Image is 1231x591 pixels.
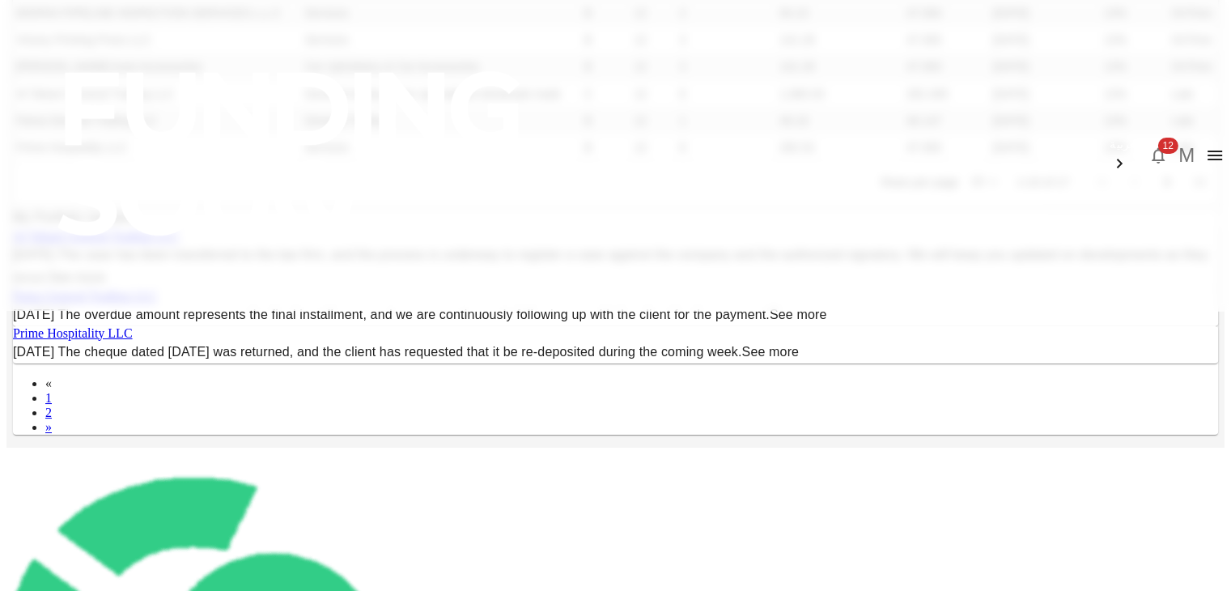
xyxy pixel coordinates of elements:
[13,345,54,359] span: [DATE]
[58,345,799,359] span: The cheque dated [DATE] was returned, and the client has requested that it be re-deposited during...
[1174,143,1199,168] button: M
[1142,139,1174,172] button: 12
[45,406,52,419] a: 2
[58,308,827,321] span: The overdue amount represents the final installment, and we are continuously following up with th...
[13,308,54,321] span: [DATE]
[741,345,799,359] a: See more
[1157,138,1178,154] span: 12
[45,391,52,405] a: 1
[770,308,827,321] a: See more
[45,376,52,390] span: Previous
[45,420,52,434] a: Next
[1110,138,1142,151] span: العربية
[45,420,52,434] span: »
[45,376,52,390] span: «
[13,326,133,340] a: Prime Hospitality LLC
